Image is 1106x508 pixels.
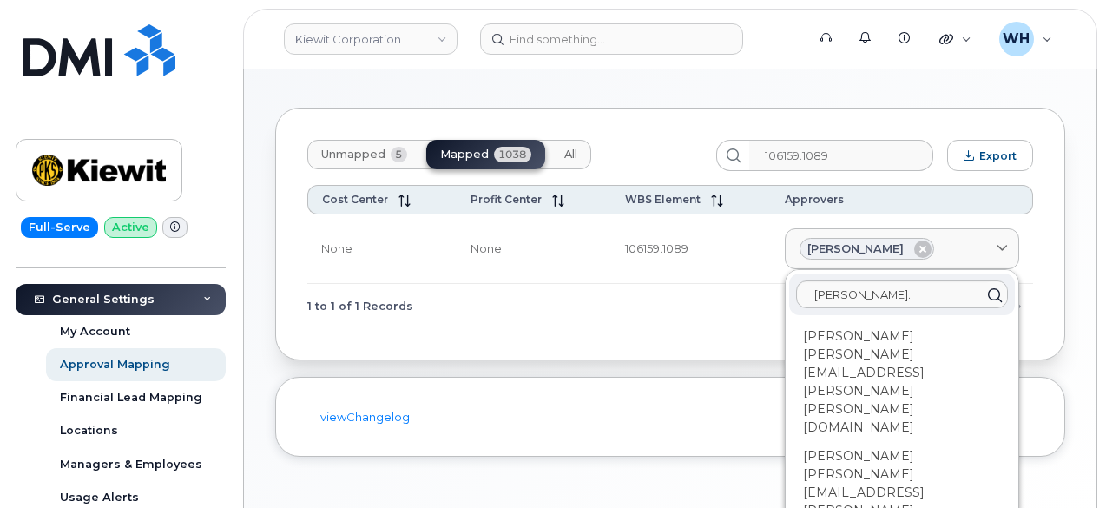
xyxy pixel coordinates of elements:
span: [PERSON_NAME] [807,241,904,257]
span: WBS Element [625,193,701,206]
td: None [307,214,457,285]
div: Quicklinks [927,22,984,56]
span: Unmapped [321,148,385,162]
iframe: Messenger Launcher [1030,432,1093,495]
button: Export [947,140,1033,171]
span: Profit Center [471,193,542,206]
td: None [457,214,611,285]
span: WH [1003,29,1030,49]
span: Export [979,149,1017,162]
span: 5 [391,147,407,162]
a: Kiewit Corporation [284,23,458,55]
a: [PERSON_NAME] [785,228,1019,270]
input: Search... [749,140,933,171]
span: Cost Center [322,193,388,206]
input: Find something... [480,23,743,55]
div: [PERSON_NAME] [PERSON_NAME][EMAIL_ADDRESS][PERSON_NAME][PERSON_NAME][DOMAIN_NAME] [789,322,1015,442]
span: All [564,148,577,162]
div: Wesley Hughes [987,22,1064,56]
td: 106159.1089 [611,214,772,285]
span: 1 to 1 of 1 Records [307,294,413,320]
span: Approvers [785,193,844,206]
a: viewChangelog [320,410,410,424]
